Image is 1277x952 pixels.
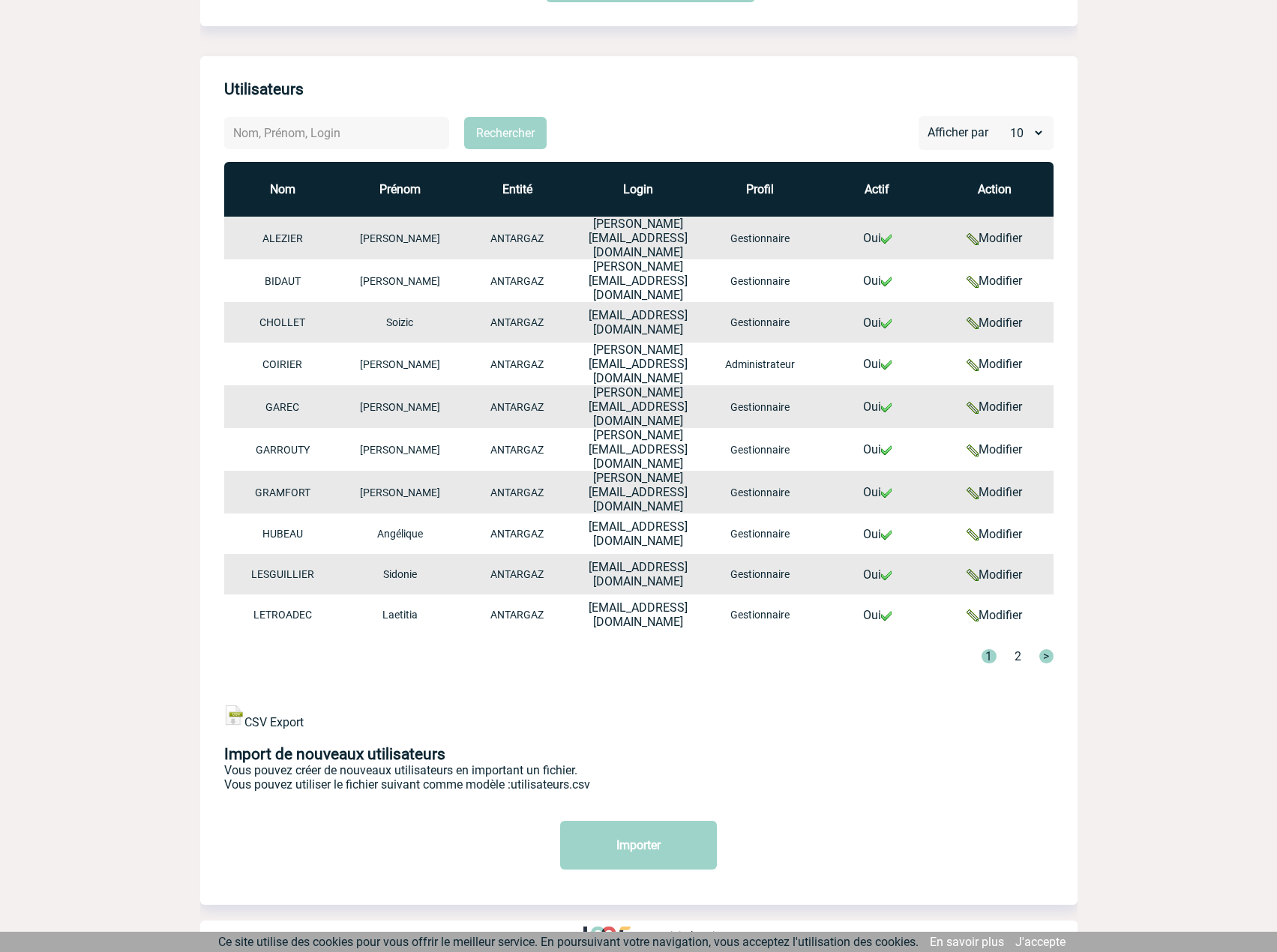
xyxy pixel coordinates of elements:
[224,343,342,385] td: COIRIER
[224,704,245,726] img: Export
[589,471,688,513] span: [PERSON_NAME][EMAIL_ADDRESS][DOMAIN_NAME]
[224,763,1054,777] p: Vous pouvez créer de nouveaux utilisateurs en important un fichier.
[863,316,892,330] a: Oui
[576,162,701,217] th: Login
[224,594,342,635] td: LETROADEC
[863,608,892,622] a: Oui
[218,935,919,949] span: Ce site utilise des cookies pour vous offrir le meilleur service. En poursuivant votre navigation...
[224,259,342,302] td: BIDAUT
[224,513,342,554] td: HUBEAU
[589,308,688,337] span: [EMAIL_ADDRESS][DOMAIN_NAME]
[224,428,342,471] td: GARROUTY
[224,217,342,259] td: ALEZIER
[701,259,819,302] td: Gestionnaire
[511,777,590,792] a: utilisateurs.csv
[967,274,1022,288] a: Modifier
[881,234,892,244] img: active.gif
[863,485,892,499] a: Oui
[341,259,459,302] td: [PERSON_NAME]
[881,611,892,621] img: active.gif
[967,233,979,245] img: Modifier.png
[881,488,892,498] img: active.gif
[224,554,342,594] td: LESGUILLIER
[341,513,459,554] td: Angélique
[341,343,459,385] td: [PERSON_NAME]
[560,821,717,870] input: Importer
[459,259,577,302] td: ANTARGAZ
[936,162,1054,217] th: Action
[459,302,577,343] td: ANTARGAZ
[589,385,688,428] span: [PERSON_NAME][EMAIL_ADDRESS][DOMAIN_NAME]
[224,745,1054,763] h2: Import de nouveaux utilisateurs
[459,217,577,259] td: ANTARGAZ
[967,317,979,329] img: Modifier.png
[224,80,304,98] h4: Utilisateurs
[224,385,342,428] td: GAREC
[459,594,577,635] td: ANTARGAZ
[589,560,688,588] span: [EMAIL_ADDRESS][DOMAIN_NAME]
[881,570,892,580] img: active.gif
[881,319,892,328] img: active.gif
[583,927,630,945] img: http://www.idealmeetingsevents.fr/
[589,519,688,548] span: [EMAIL_ADDRESS][DOMAIN_NAME]
[967,357,1022,371] a: Modifier
[224,471,342,513] td: GRAMFORT
[863,231,892,245] a: Oui
[459,554,577,594] td: ANTARGAZ
[967,527,1022,541] a: Modifier
[224,777,1054,792] p: Vous pouvez utiliser le fichier suivant comme modèle :
[664,930,746,942] p: Digital Assistance
[818,162,936,217] th: Actif
[701,302,819,343] td: Gestionnaire
[341,162,459,217] th: Prénom
[341,554,459,594] td: Sidonie
[589,343,688,385] span: [PERSON_NAME][EMAIL_ADDRESS][DOMAIN_NAME]
[224,302,342,343] td: CHOLLET
[341,428,459,471] td: [PERSON_NAME]
[701,162,819,217] th: Profil
[701,217,819,259] td: Gestionnaire
[701,513,819,554] td: Gestionnaire
[863,400,892,414] a: Oui
[589,259,688,302] span: [PERSON_NAME][EMAIL_ADDRESS][DOMAIN_NAME]
[863,442,892,457] a: Oui
[589,217,688,259] span: [PERSON_NAME][EMAIL_ADDRESS][DOMAIN_NAME]
[701,471,819,513] td: Gestionnaire
[341,471,459,513] td: [PERSON_NAME]
[863,274,892,288] a: Oui
[967,608,1022,622] a: Modifier
[967,316,1022,330] a: Modifier
[967,485,1022,499] a: Modifier
[341,594,459,635] td: Laetitia
[224,715,304,729] a: CSV Export
[930,935,1004,949] a: En savoir plus
[459,343,577,385] td: ANTARGAZ
[967,528,979,540] img: Modifier.png
[967,445,979,457] img: Modifier.png
[531,930,550,942] p: FAQ
[863,357,892,371] a: Oui
[881,277,892,286] img: active.gif
[863,567,892,582] a: Oui
[967,231,1022,245] a: Modifier
[863,527,892,541] a: Oui
[224,162,342,217] th: Nom
[967,567,1022,582] a: Modifier
[928,125,988,141] span: Afficher par
[1015,649,1021,663] a: 2
[701,428,819,471] td: Gestionnaire
[464,117,547,149] button: Rechercher
[967,400,1022,414] a: Modifier
[589,600,688,629] span: [EMAIL_ADDRESS][DOMAIN_NAME]
[967,487,979,499] img: Modifier.png
[531,927,583,942] a: FAQ
[341,385,459,428] td: [PERSON_NAME]
[701,594,819,635] td: Gestionnaire
[459,471,577,513] td: ANTARGAZ
[701,385,819,428] td: Gestionnaire
[701,554,819,594] td: Gestionnaire
[701,343,819,385] td: Administrateur
[982,649,997,663] a: 1
[341,302,459,343] td: Soizic
[881,403,892,412] img: active.gif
